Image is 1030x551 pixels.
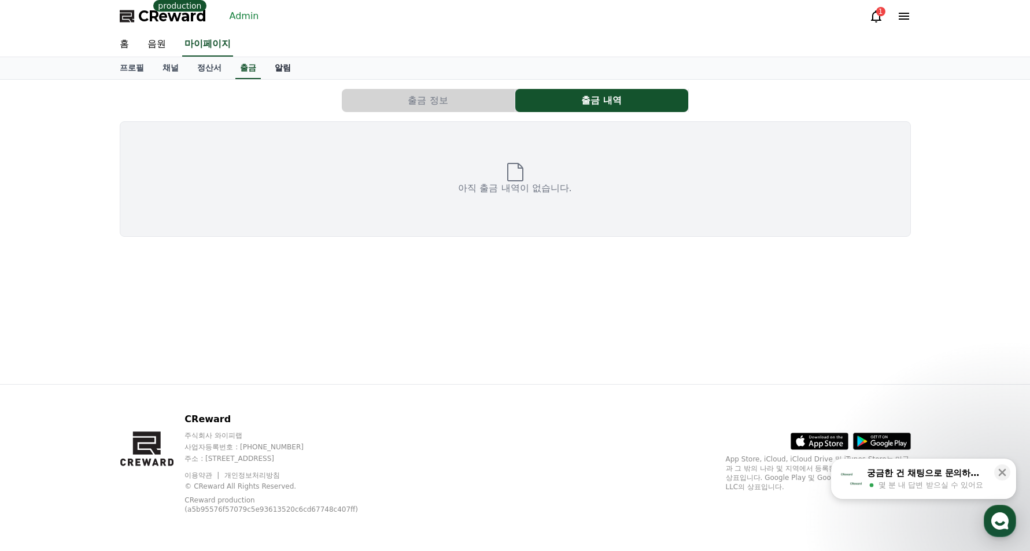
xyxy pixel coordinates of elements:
[184,454,387,463] p: 주소 : [STREET_ADDRESS]
[179,384,193,393] span: 설정
[120,7,206,25] a: CReward
[726,455,911,492] p: App Store, iCloud, iCloud Drive 및 iTunes Store는 미국과 그 밖의 나라 및 지역에서 등록된 Apple Inc.의 서비스 상표입니다. Goo...
[138,7,206,25] span: CReward
[515,89,688,112] button: 출금 내역
[458,181,571,195] p: 아직 출금 내역이 없습니다.
[224,471,280,479] a: 개인정보처리방침
[342,89,515,112] a: 출금 정보
[235,57,261,79] a: 출금
[3,366,76,395] a: 홈
[110,57,153,79] a: 프로필
[869,9,883,23] a: 1
[182,32,233,57] a: 마이페이지
[184,412,387,426] p: CReward
[149,366,222,395] a: 설정
[36,384,43,393] span: 홈
[138,32,175,57] a: 음원
[106,384,120,393] span: 대화
[188,57,231,79] a: 정산서
[876,7,885,16] div: 1
[153,57,188,79] a: 채널
[225,7,264,25] a: Admin
[184,442,387,452] p: 사업자등록번호 : [PHONE_NUMBER]
[265,57,300,79] a: 알림
[184,496,370,514] p: CReward production (a5b95576f57079c5e93613520c6cd67748c407ff)
[342,89,515,112] button: 출금 정보
[76,366,149,395] a: 대화
[184,471,221,479] a: 이용약관
[184,431,387,440] p: 주식회사 와이피랩
[184,482,387,491] p: © CReward All Rights Reserved.
[110,32,138,57] a: 홈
